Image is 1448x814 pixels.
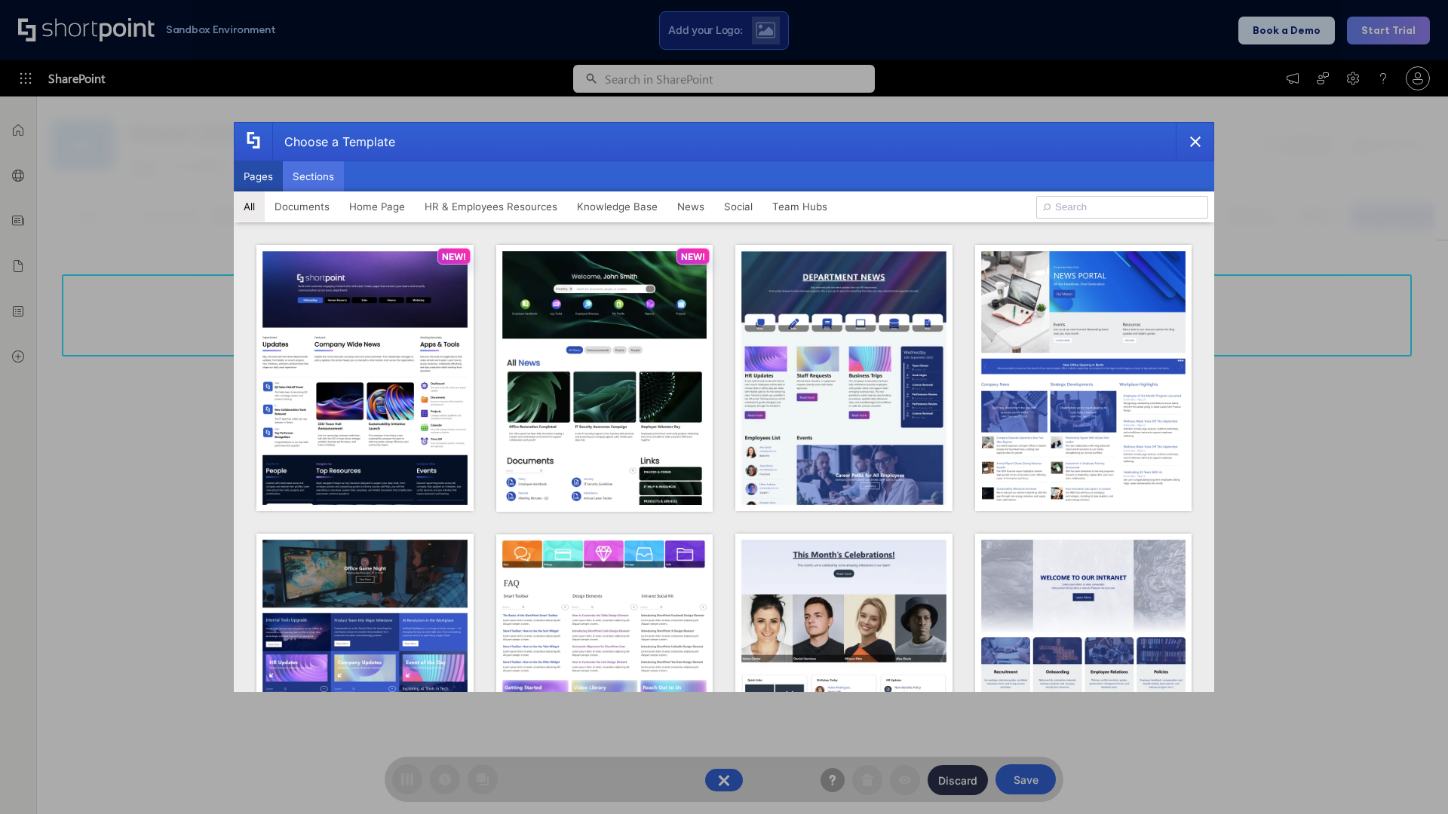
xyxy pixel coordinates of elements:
input: Search [1036,196,1208,219]
iframe: Chat Widget [1373,742,1448,814]
button: Sections [283,161,344,191]
p: NEW! [681,251,705,262]
button: Documents [265,191,339,222]
p: NEW! [442,251,466,262]
button: Social [714,191,762,222]
button: All [234,191,265,222]
button: HR & Employees Resources [415,191,567,222]
div: template selector [234,122,1214,692]
button: Pages [234,161,283,191]
button: Team Hubs [762,191,837,222]
button: News [667,191,714,222]
button: Home Page [339,191,415,222]
button: Knowledge Base [567,191,667,222]
div: Choose a Template [272,123,395,161]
